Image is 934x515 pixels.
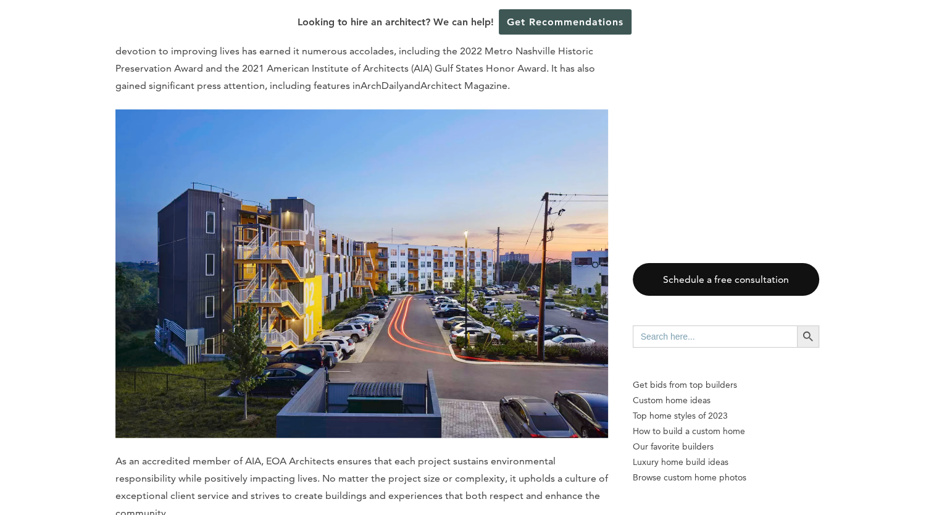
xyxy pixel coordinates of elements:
[633,470,819,485] a: Browse custom home photos
[633,325,797,348] input: Search here...
[499,9,632,35] a: Get Recommendations
[404,80,420,91] span: and
[507,80,510,91] span: .
[633,393,819,408] a: Custom home ideas
[420,80,507,91] span: Architect Magazine
[633,424,819,439] a: How to build a custom home
[633,454,819,470] a: Luxury home build ideas
[361,80,404,91] span: ArchDaily
[633,377,819,393] p: Get bids from top builders
[633,408,819,424] a: Top home styles of 2023
[633,439,819,454] a: Our favorite builders
[801,330,815,343] svg: Search
[633,263,819,296] a: Schedule a free consultation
